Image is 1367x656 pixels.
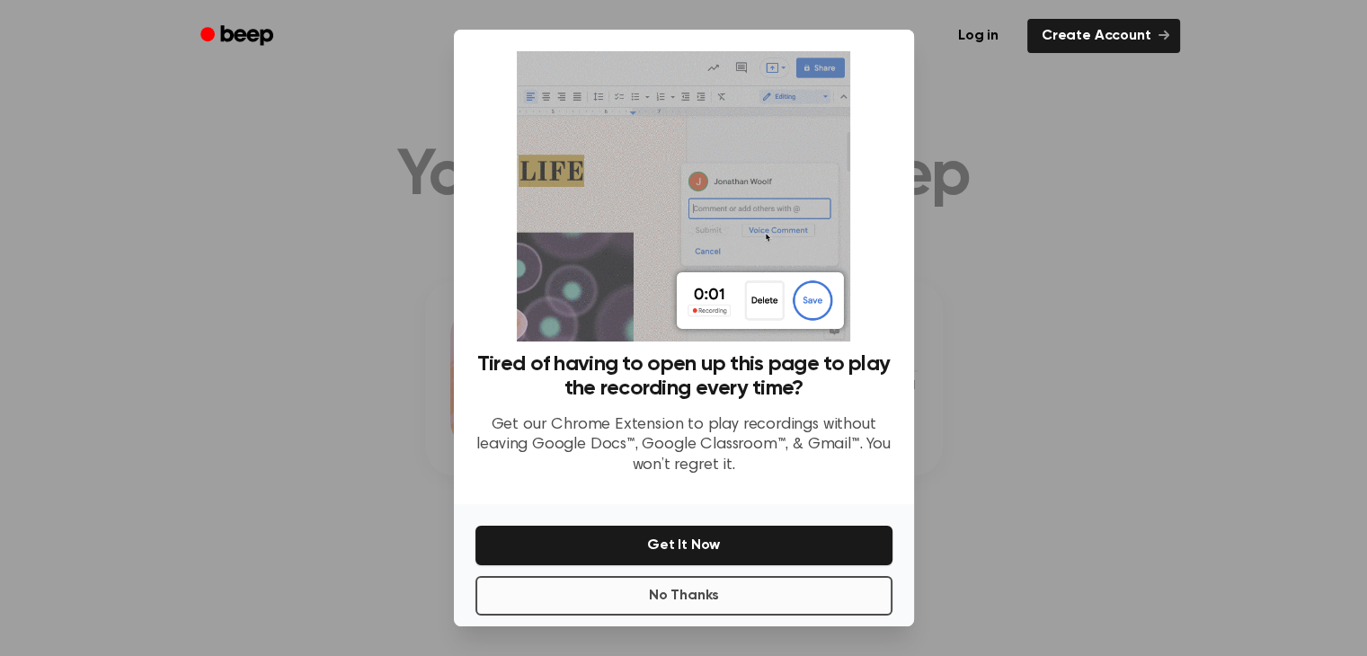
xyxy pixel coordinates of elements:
[517,51,850,341] img: Beep extension in action
[475,526,892,565] button: Get It Now
[940,15,1016,57] a: Log in
[475,415,892,476] p: Get our Chrome Extension to play recordings without leaving Google Docs™, Google Classroom™, & Gm...
[475,352,892,401] h3: Tired of having to open up this page to play the recording every time?
[475,576,892,616] button: No Thanks
[188,19,289,54] a: Beep
[1027,19,1180,53] a: Create Account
